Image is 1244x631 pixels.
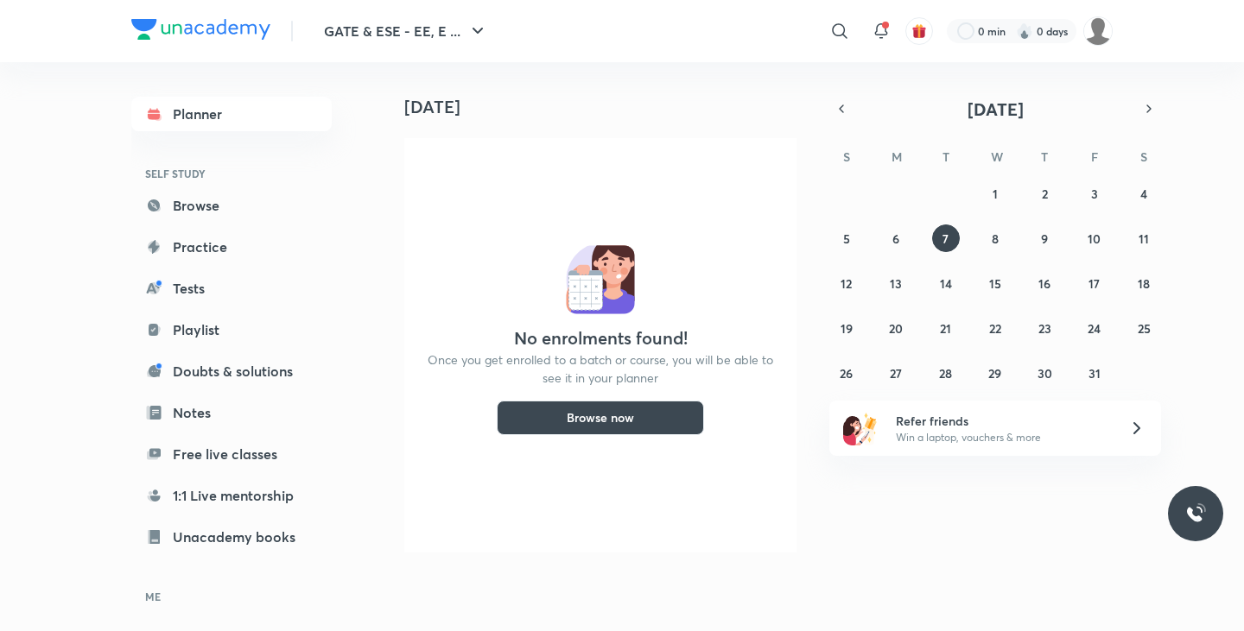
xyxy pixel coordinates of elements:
abbr: October 1, 2025 [993,186,998,202]
button: October 31, 2025 [1081,359,1108,387]
abbr: October 20, 2025 [889,320,903,337]
img: ttu [1185,503,1206,524]
button: October 22, 2025 [981,314,1009,342]
button: October 19, 2025 [833,314,860,342]
h6: Refer friends [896,412,1108,430]
abbr: October 14, 2025 [940,275,952,292]
img: Tarun Kumar [1083,16,1113,46]
abbr: October 18, 2025 [1138,275,1150,292]
button: October 14, 2025 [932,269,960,297]
img: No events [566,245,635,314]
button: October 7, 2025 [932,224,960,252]
button: October 18, 2025 [1130,269,1158,297]
a: Tests [131,271,332,306]
button: October 11, 2025 [1130,224,1158,252]
h6: SELF STUDY [131,159,332,188]
abbr: October 23, 2025 [1038,320,1051,337]
abbr: October 4, 2025 [1140,186,1147,202]
button: October 30, 2025 [1031,359,1058,387]
button: October 12, 2025 [833,269,860,297]
abbr: Tuesday [943,148,949,165]
span: [DATE] [968,98,1024,121]
abbr: Monday [892,148,902,165]
abbr: October 26, 2025 [840,365,853,382]
button: October 2, 2025 [1031,180,1058,207]
abbr: October 29, 2025 [988,365,1001,382]
abbr: October 3, 2025 [1091,186,1098,202]
a: Free live classes [131,437,332,471]
abbr: October 16, 2025 [1038,275,1050,292]
button: October 27, 2025 [882,359,910,387]
h4: No enrolments found! [514,328,688,349]
abbr: Saturday [1140,148,1147,165]
button: October 4, 2025 [1130,180,1158,207]
img: streak [1016,22,1033,40]
button: October 8, 2025 [981,224,1009,252]
a: Doubts & solutions [131,354,332,388]
abbr: October 12, 2025 [841,275,852,292]
button: October 15, 2025 [981,269,1009,297]
button: October 10, 2025 [1081,224,1108,252]
button: October 16, 2025 [1031,269,1058,297]
button: [DATE] [854,97,1137,121]
img: Company Logo [131,19,270,40]
button: October 21, 2025 [932,314,960,342]
abbr: October 27, 2025 [890,365,902,382]
abbr: October 25, 2025 [1138,320,1151,337]
h6: ME [131,582,332,611]
abbr: October 5, 2025 [843,230,850,247]
abbr: October 17, 2025 [1088,275,1100,292]
a: Practice [131,230,332,264]
button: GATE & ESE - EE, E ... [314,14,498,48]
button: October 6, 2025 [882,224,910,252]
button: October 23, 2025 [1031,314,1058,342]
button: Browse now [497,401,704,435]
abbr: October 31, 2025 [1088,365,1101,382]
abbr: October 7, 2025 [943,230,949,247]
abbr: October 11, 2025 [1139,230,1149,247]
abbr: October 28, 2025 [939,365,952,382]
abbr: October 10, 2025 [1088,230,1101,247]
abbr: October 6, 2025 [892,230,899,247]
button: October 17, 2025 [1081,269,1108,297]
abbr: Wednesday [991,148,1003,165]
abbr: October 8, 2025 [992,230,999,247]
a: Unacademy books [131,520,332,554]
a: Company Logo [131,19,270,44]
button: October 25, 2025 [1130,314,1158,342]
a: Planner [131,97,332,131]
a: 1:1 Live mentorship [131,478,332,513]
button: October 20, 2025 [882,314,910,342]
button: October 29, 2025 [981,359,1009,387]
button: October 28, 2025 [932,359,960,387]
p: Win a laptop, vouchers & more [896,430,1108,445]
abbr: Sunday [843,148,850,165]
abbr: October 2, 2025 [1042,186,1048,202]
abbr: October 19, 2025 [841,320,853,337]
h4: [DATE] [404,97,810,117]
button: October 24, 2025 [1081,314,1108,342]
button: October 9, 2025 [1031,224,1058,252]
button: October 1, 2025 [981,180,1009,207]
img: avatar [911,23,927,39]
abbr: Thursday [1041,148,1048,165]
abbr: October 13, 2025 [890,275,902,292]
abbr: October 22, 2025 [989,320,1001,337]
a: Notes [131,395,332,430]
button: avatar [905,17,933,45]
abbr: Friday [1091,148,1098,165]
img: referral [843,411,878,445]
button: October 13, 2025 [882,269,910,297]
abbr: October 24, 2025 [1088,320,1101,337]
abbr: October 15, 2025 [989,275,1001,292]
abbr: October 9, 2025 [1041,230,1048,247]
abbr: October 21, 2025 [940,320,951,337]
p: Once you get enrolled to a batch or course, you will be able to see it in your planner [425,350,776,387]
button: October 3, 2025 [1081,180,1108,207]
button: October 5, 2025 [833,224,860,252]
a: Browse [131,188,332,223]
abbr: October 30, 2025 [1038,365,1052,382]
a: Playlist [131,312,332,347]
button: October 26, 2025 [833,359,860,387]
